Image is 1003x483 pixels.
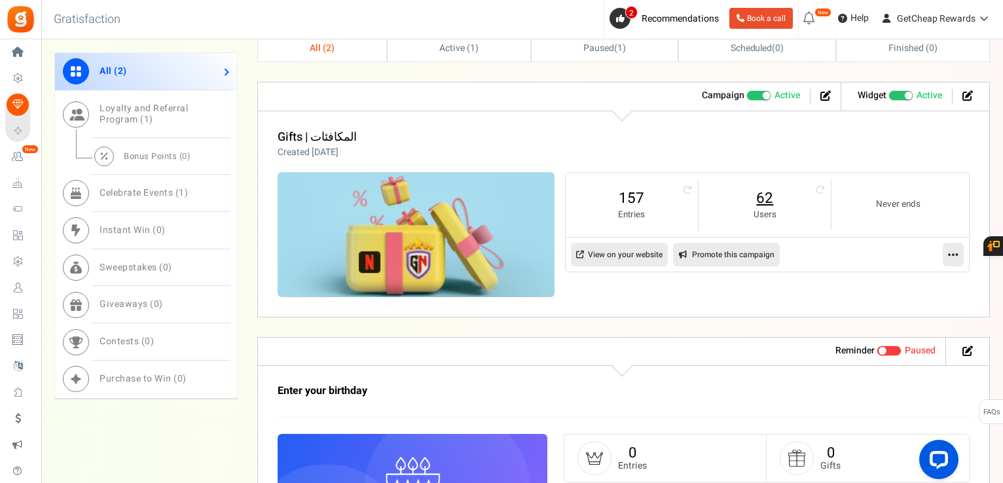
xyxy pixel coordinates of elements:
[144,113,150,126] span: 1
[100,186,188,200] span: Celebrate Events ( )
[858,88,886,102] strong: Widget
[278,385,831,397] h3: Enter your birthday
[625,6,638,19] span: 2
[326,41,331,55] span: 2
[100,260,172,274] span: Sweepstakes ( )
[579,188,685,209] a: 157
[888,41,937,55] span: Finished ( )
[579,209,685,221] small: Entries
[617,41,623,55] span: 1
[100,64,127,78] span: All ( )
[929,41,934,55] span: 0
[470,41,475,55] span: 1
[583,41,626,55] span: ( )
[729,8,793,29] a: Book a call
[118,64,124,78] span: 2
[712,188,818,209] a: 62
[731,41,784,55] span: ( )
[845,198,951,211] small: Never ends
[100,223,166,237] span: Instant Win ( )
[583,41,614,55] span: Paused
[439,41,479,55] span: Active ( )
[673,243,780,266] a: Promote this campaign
[712,209,818,221] small: Users
[22,145,39,154] em: New
[278,128,357,146] a: Gifts | المكافئات
[629,442,636,463] a: 0
[905,344,936,357] span: Paused
[897,12,976,26] span: GetCheap Rewards
[827,442,835,463] a: 0
[177,372,183,385] span: 0
[820,461,841,471] small: Gifts
[39,7,135,33] h3: Gratisfaction
[983,400,1000,425] span: FAQs
[848,89,953,104] li: Widget activated
[154,297,160,311] span: 0
[775,89,800,102] span: Active
[100,101,188,126] span: Loyalty and Referral Program ( )
[6,5,35,34] img: Gratisfaction
[278,146,357,159] p: Created [DATE]
[310,41,335,55] span: All ( )
[145,334,151,348] span: 0
[610,8,724,29] a: 2 Recommendations
[182,150,187,162] span: 0
[571,243,668,266] a: View on your website
[917,89,942,102] span: Active
[156,223,162,237] span: 0
[847,12,869,25] span: Help
[100,297,163,311] span: Giveaways ( )
[163,260,169,274] span: 0
[702,88,744,102] strong: Campaign
[618,461,647,471] small: Entries
[814,8,831,17] em: New
[124,150,191,162] span: Bonus Points ( )
[179,186,185,200] span: 1
[100,334,154,348] span: Contests ( )
[642,12,719,26] span: Recommendations
[5,146,35,168] a: New
[100,372,187,385] span: Purchase to Win ( )
[731,41,773,55] span: Scheduled
[835,344,875,357] strong: Reminder
[833,8,874,29] a: Help
[775,41,780,55] span: 0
